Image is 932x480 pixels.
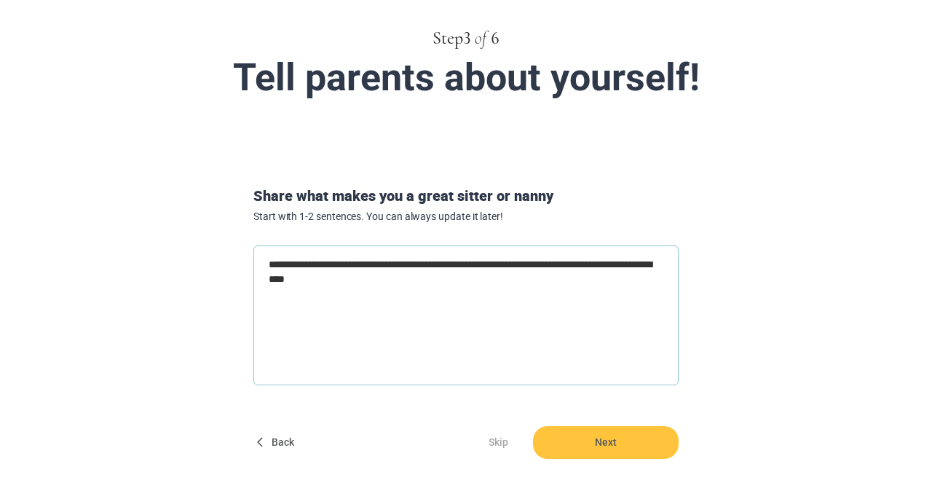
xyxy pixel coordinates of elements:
button: Back [253,426,300,459]
div: Tell parents about yourself! [122,57,810,98]
span: Start with 1-2 sentences. You can always update it later! [253,211,679,223]
div: Step 3 6 [93,26,839,51]
button: Skip [475,426,521,459]
div: Share what makes you a great sitter or nanny [248,186,684,222]
button: Next [533,426,679,459]
span: of [475,30,486,47]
